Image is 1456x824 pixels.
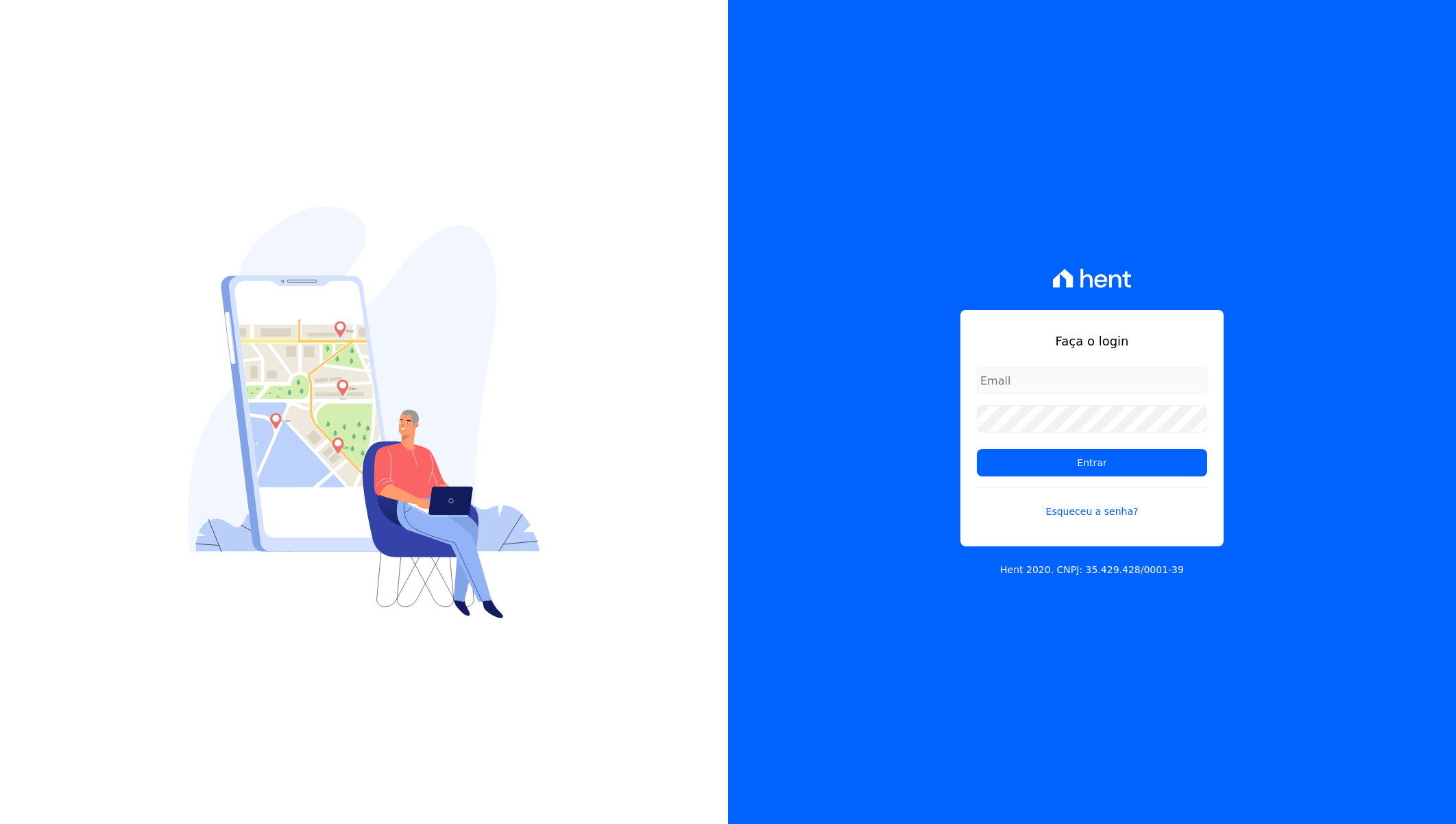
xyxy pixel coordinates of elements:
[977,449,1207,476] input: Entrar
[188,206,540,618] img: Login
[977,367,1207,394] input: Email
[1000,563,1184,577] p: Hent 2020. CNPJ: 35.429.428/0001-39
[977,487,1207,519] a: Esqueceu a senha?
[977,332,1207,350] h1: Faça o login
